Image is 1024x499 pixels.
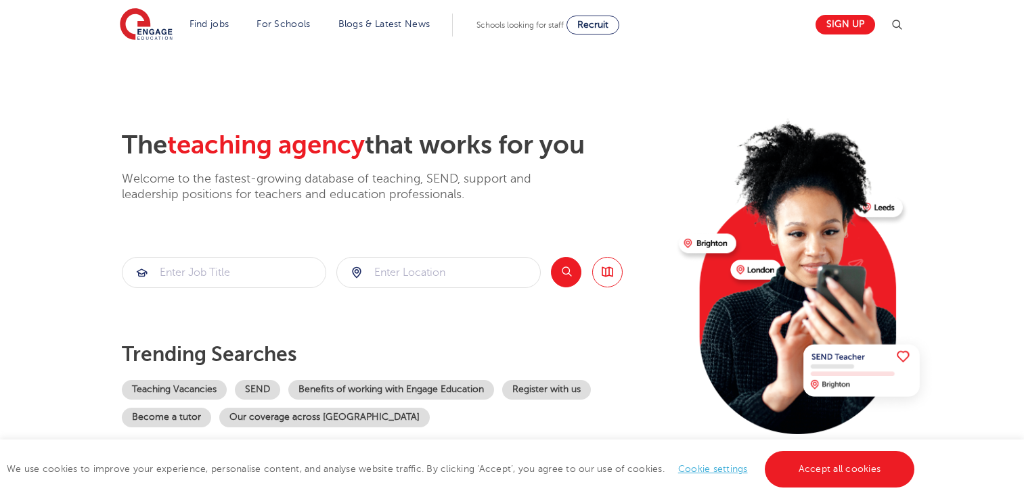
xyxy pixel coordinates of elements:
[678,464,748,474] a: Cookie settings
[122,408,211,427] a: Become a tutor
[551,257,581,287] button: Search
[122,130,668,161] h2: The that works for you
[577,20,608,30] span: Recruit
[219,408,430,427] a: Our coverage across [GEOGRAPHIC_DATA]
[120,8,173,42] img: Engage Education
[7,464,918,474] span: We use cookies to improve your experience, personalise content, and analyse website traffic. By c...
[288,380,494,400] a: Benefits of working with Engage Education
[765,451,915,488] a: Accept all cookies
[122,342,668,366] p: Trending searches
[566,16,619,34] a: Recruit
[167,130,365,160] span: teaching agency
[257,19,310,29] a: For Schools
[337,258,540,287] input: Submit
[502,380,591,400] a: Register with us
[336,257,541,288] div: Submit
[122,257,326,288] div: Submit
[816,15,875,34] a: Sign up
[123,258,326,287] input: Submit
[122,380,227,400] a: Teaching Vacancies
[235,380,280,400] a: SEND
[476,20,564,30] span: Schools looking for staff
[338,19,430,29] a: Blogs & Latest News
[122,171,569,203] p: Welcome to the fastest-growing database of teaching, SEND, support and leadership positions for t...
[190,19,229,29] a: Find jobs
